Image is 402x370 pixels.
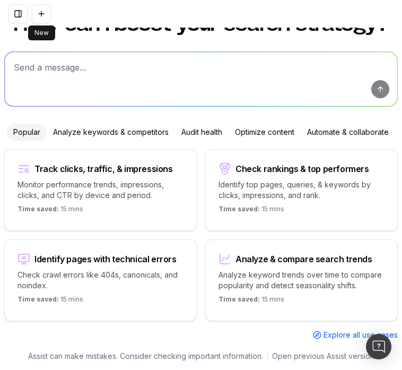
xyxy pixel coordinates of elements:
[272,351,374,362] a: Open previous Assist version
[34,255,177,263] div: Identify pages with technical errors
[18,179,183,201] p: Monitor performance trends, impressions, clicks, and CTR by device and period.
[18,205,83,218] p: 15 mins
[229,124,301,141] div: Optimize content
[219,295,284,308] p: 15 mins
[219,179,384,201] p: Identify top pages, queries, & keywords by clicks, impressions, and rank.
[235,165,369,173] div: Check rankings & top performers
[18,295,83,308] p: 15 mins
[324,330,398,340] span: Explore all use cases
[219,295,260,303] span: Time saved:
[235,255,372,263] div: Analyze & compare search trends
[219,205,284,218] p: 15 mins
[18,270,183,291] p: Check crawl errors like 404s, canonicals, and noindex.
[366,334,391,359] div: Open Intercom Messenger
[301,124,395,141] div: Automate & collaborate
[7,124,47,141] div: Popular
[313,330,398,340] a: Explore all use cases
[47,124,175,141] div: Analyze keywords & competitors
[219,270,384,291] p: Analyze keyword trends over time to compare popularity and detect seasonality shifts.
[18,205,59,213] span: Time saved:
[28,351,263,362] p: Assist can make mistakes. Consider checking important information.
[34,165,173,173] div: Track clicks, traffic, & impressions
[18,295,59,303] span: Time saved:
[175,124,229,141] div: Audit health
[34,29,49,37] p: New
[219,205,260,213] span: Time saved:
